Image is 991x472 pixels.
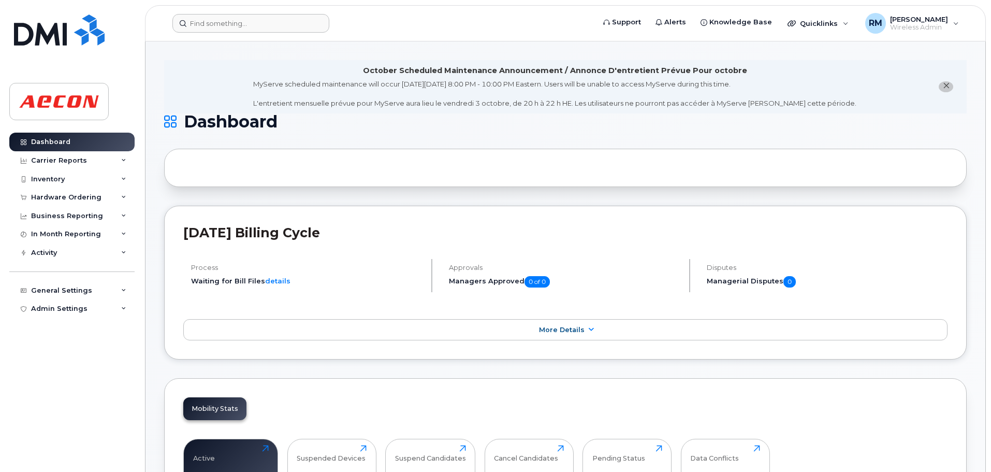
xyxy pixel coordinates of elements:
[297,445,366,462] div: Suspended Devices
[524,276,550,288] span: 0 of 0
[707,276,948,288] h5: Managerial Disputes
[184,114,278,130] span: Dashboard
[253,79,856,108] div: MyServe scheduled maintenance will occur [DATE][DATE] 8:00 PM - 10:00 PM Eastern. Users will be u...
[183,225,948,240] h2: [DATE] Billing Cycle
[449,264,680,271] h4: Approvals
[783,276,796,288] span: 0
[191,276,422,286] li: Waiting for Bill Files
[191,264,422,271] h4: Process
[363,65,747,76] div: October Scheduled Maintenance Announcement / Annonce D'entretient Prévue Pour octobre
[265,277,290,285] a: details
[449,276,680,288] h5: Managers Approved
[193,445,215,462] div: Active
[707,264,948,271] h4: Disputes
[395,445,466,462] div: Suspend Candidates
[592,445,645,462] div: Pending Status
[939,81,953,92] button: close notification
[494,445,558,462] div: Cancel Candidates
[539,326,585,334] span: More Details
[690,445,739,462] div: Data Conflicts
